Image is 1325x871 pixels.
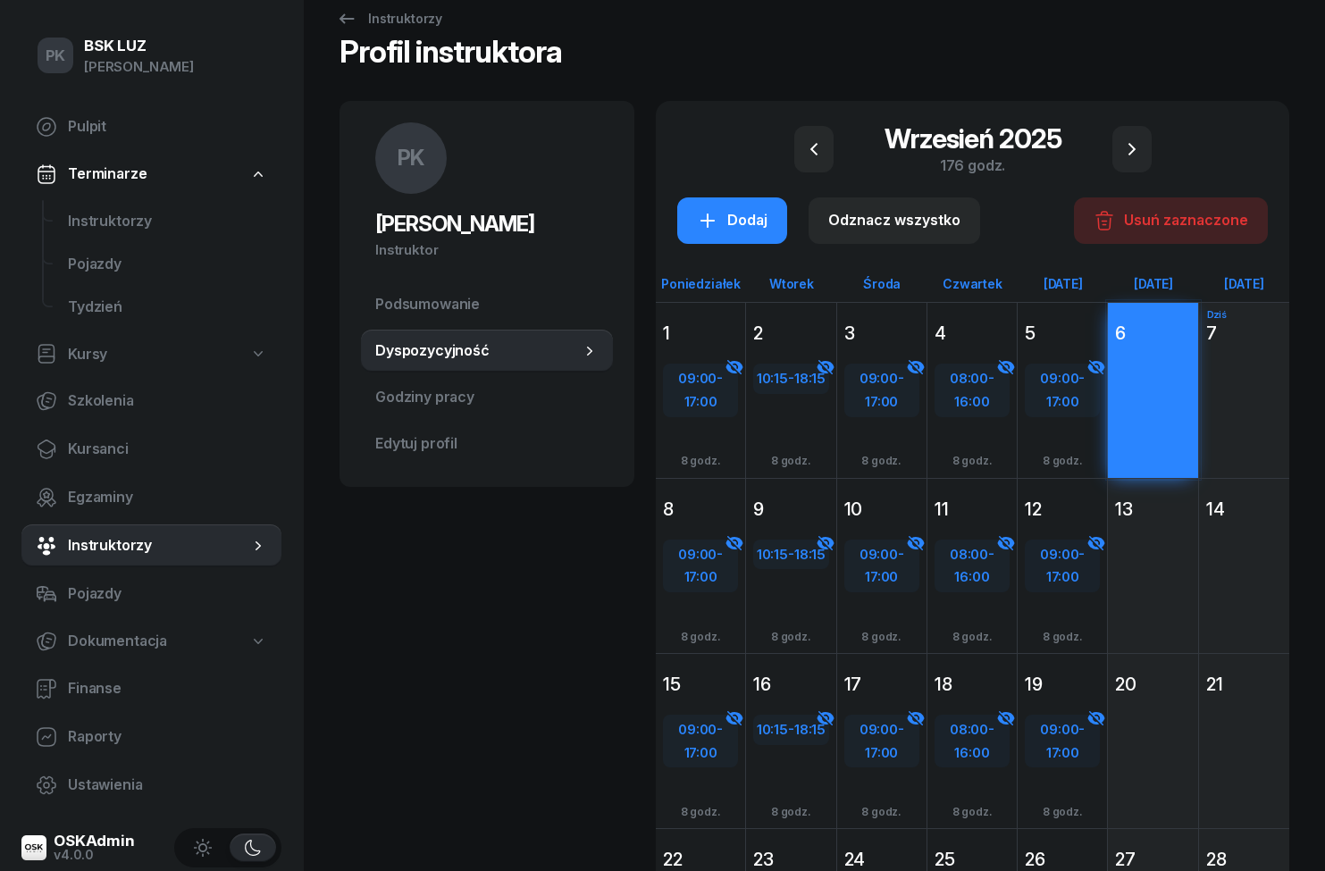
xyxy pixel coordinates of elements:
[336,8,442,29] div: Instruktorzy
[68,486,267,509] span: Egzaminy
[927,276,1018,291] div: Czwartek
[665,543,736,589] div: -
[21,524,281,567] a: Instruktorzy
[54,243,281,286] a: Pojazdy
[21,621,281,662] a: Dokumentacja
[865,568,898,585] span: 17:00
[21,835,46,860] img: logo-xs@2x.png
[837,276,927,291] div: Środa
[954,568,989,585] span: 16:00
[954,744,989,761] span: 16:00
[670,802,732,821] div: 8 godz.
[678,721,717,738] span: 09:00
[935,672,1010,697] div: 18
[68,210,267,233] span: Instruktorzy
[68,630,167,653] span: Dokumentacja
[1199,276,1289,291] div: [DATE]
[684,744,717,761] span: 17:00
[844,497,919,522] div: 10
[663,497,738,522] div: 8
[1046,568,1079,585] span: 17:00
[1032,451,1094,470] div: 8 godz.
[54,286,281,329] a: Tydzień
[68,343,107,366] span: Kursy
[320,1,458,37] a: Instruktorzy
[1206,307,1226,322] div: Dziś
[1027,718,1098,764] div: -
[375,239,599,262] div: Instruktor
[866,155,1080,176] div: 176 godz.
[757,546,788,563] span: 10:15
[84,38,194,54] div: BSK LUZ
[1032,802,1094,821] div: 8 godz.
[757,721,788,738] span: 10:15
[68,253,267,276] span: Pojazdy
[1040,721,1078,738] span: 09:00
[21,667,281,710] a: Finanse
[68,115,267,138] span: Pulpit
[1206,672,1282,697] div: 21
[375,432,599,456] span: Edytuj profil
[1108,276,1198,291] div: [DATE]
[851,802,912,821] div: 8 godz.
[942,451,1003,470] div: 8 godz.
[670,627,732,646] div: 8 godz.
[1025,321,1100,346] div: 5
[54,833,135,849] div: OSKAdmin
[684,393,717,410] span: 17:00
[851,451,912,470] div: 8 godz.
[68,774,267,797] span: Ustawienia
[68,534,249,557] span: Instruktorzy
[1040,546,1078,563] span: 09:00
[1074,197,1268,244] button: Usuń zaznaczone
[21,154,281,195] a: Terminarze
[84,55,194,79] div: [PERSON_NAME]
[828,209,960,232] div: Odznacz wszystko
[68,438,267,461] span: Kursanci
[68,163,147,186] span: Terminarze
[54,849,135,861] div: v4.0.0
[760,627,822,646] div: 8 godz.
[678,546,717,563] span: 09:00
[46,48,66,63] span: PK
[1027,543,1098,589] div: -
[1094,209,1248,232] div: Usuń zaznaczone
[809,197,980,244] button: Odznacz wszystko
[753,321,828,346] div: 2
[361,376,613,419] a: Godziny pracy
[942,627,1003,646] div: 8 godz.
[1025,497,1100,522] div: 12
[846,543,918,589] div: -
[684,568,717,585] span: 17:00
[844,672,919,697] div: 17
[794,721,826,738] span: 18:15
[678,370,717,387] span: 09:00
[1206,497,1282,522] div: 14
[950,721,988,738] span: 08:00
[936,543,1008,589] div: -
[746,276,836,291] div: Wtorek
[1032,627,1094,646] div: 8 godz.
[21,105,281,148] a: Pulpit
[760,802,822,821] div: 8 godz.
[1018,276,1108,291] div: [DATE]
[68,677,267,700] span: Finanse
[1046,744,1079,761] span: 17:00
[375,339,581,363] span: Dyspozycyjność
[1025,672,1100,697] div: 19
[21,334,281,375] a: Kursy
[1115,321,1190,346] div: 6
[68,389,267,413] span: Szkolenia
[935,321,1010,346] div: 4
[755,718,826,741] div: -
[794,370,826,387] span: 18:15
[663,321,738,346] div: 1
[936,367,1008,413] div: -
[68,725,267,749] span: Raporty
[665,367,736,413] div: -
[954,393,989,410] span: 16:00
[375,293,599,316] span: Podsumowanie
[753,672,828,697] div: 16
[846,367,918,413] div: -
[677,197,787,244] button: Dodaj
